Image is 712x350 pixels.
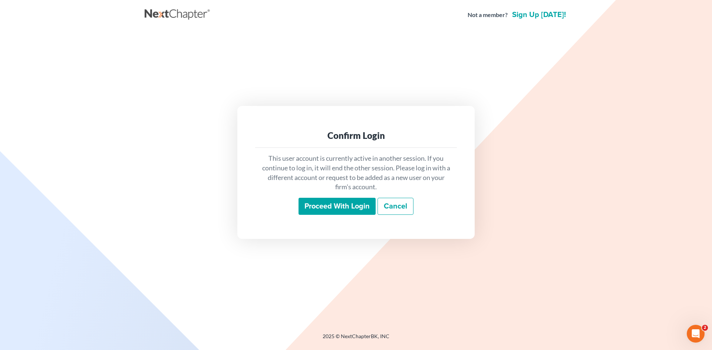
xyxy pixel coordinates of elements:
input: Proceed with login [299,198,376,215]
iframe: Intercom live chat [687,325,705,343]
strong: Not a member? [468,11,508,19]
a: Sign up [DATE]! [511,11,567,19]
div: Confirm Login [261,130,451,141]
p: This user account is currently active in another session. If you continue to log in, it will end ... [261,154,451,192]
span: 2 [702,325,708,331]
a: Cancel [378,198,413,215]
div: 2025 © NextChapterBK, INC [145,333,567,346]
